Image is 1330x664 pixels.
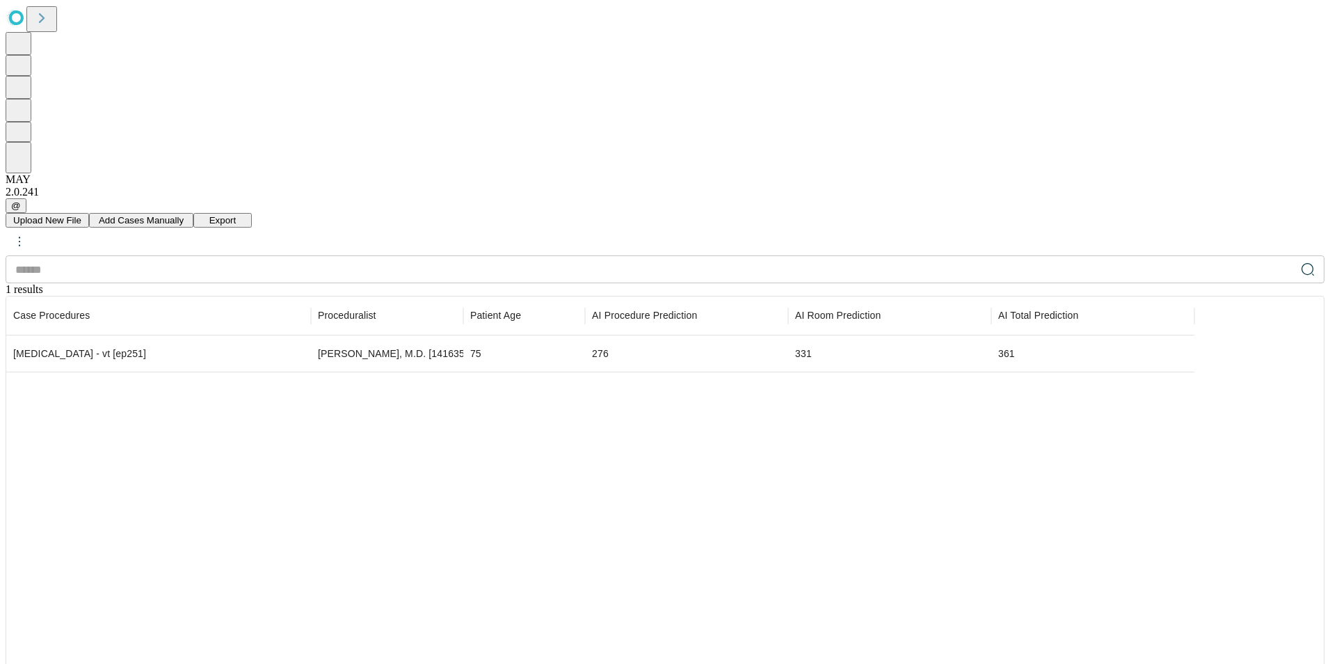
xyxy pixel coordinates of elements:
span: 1 results [6,283,43,295]
span: Includes set-up, patient in-room to patient out-of-room, and clean-up [998,308,1078,322]
button: kebab-menu [7,229,32,254]
span: Add Cases Manually [99,215,184,226]
div: [PERSON_NAME], M.D. [1416359] [318,336,456,372]
span: 276 [592,348,609,359]
span: Proceduralist [318,308,376,322]
span: @ [11,200,21,211]
a: Export [193,214,252,226]
button: Add Cases Manually [89,213,193,228]
div: 2.0.241 [6,186,1324,198]
span: Upload New File [13,215,81,226]
button: @ [6,198,26,213]
span: 361 [998,348,1015,359]
div: MAY [6,173,1324,186]
span: Export [209,215,237,226]
span: Patient Age [470,308,521,322]
span: Scheduled procedures [13,308,90,322]
span: 331 [795,348,812,359]
button: Export [193,213,252,228]
div: 75 [470,336,578,372]
div: [MEDICAL_DATA] - vt [ep251] [13,336,304,372]
span: Time-out to extubation/pocket closure [592,308,697,322]
button: Upload New File [6,213,89,228]
span: Patient in room to patient out of room [795,308,881,322]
